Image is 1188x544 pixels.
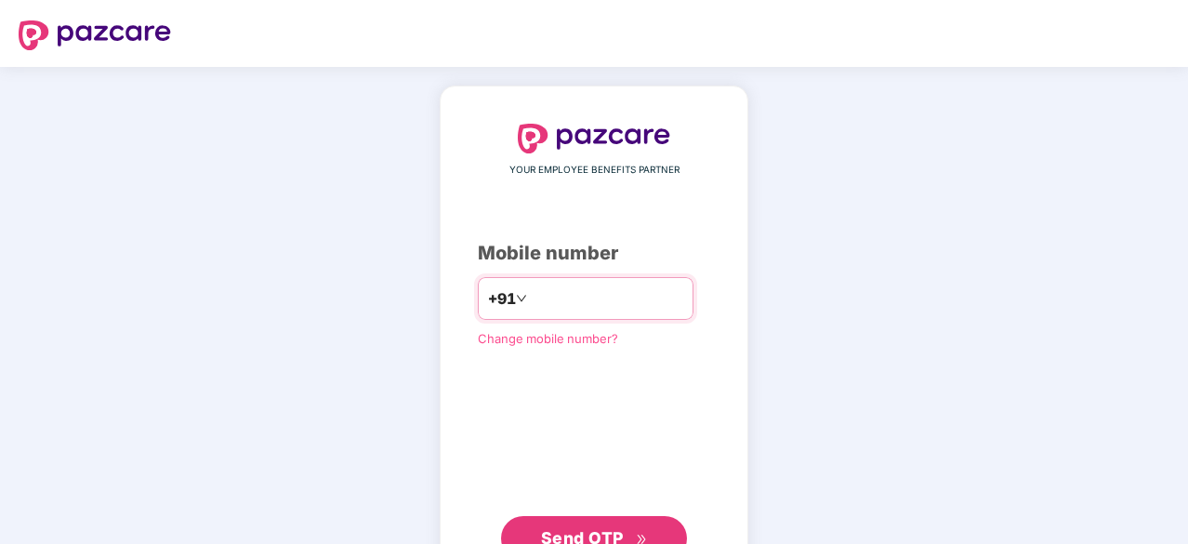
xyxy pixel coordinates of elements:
img: logo [518,124,670,153]
div: Mobile number [478,239,710,268]
span: YOUR EMPLOYEE BENEFITS PARTNER [509,163,680,178]
a: Change mobile number? [478,331,618,346]
span: down [516,293,527,304]
img: logo [19,20,171,50]
span: +91 [488,287,516,311]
